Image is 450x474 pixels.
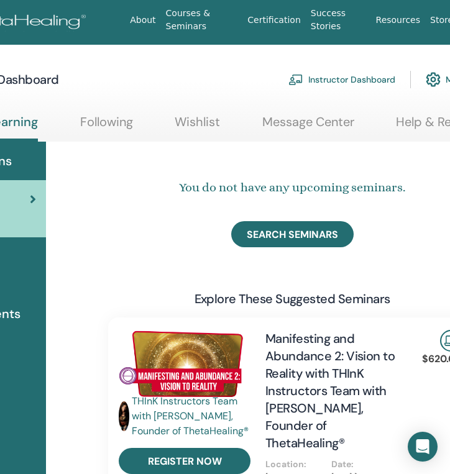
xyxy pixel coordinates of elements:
img: cog.svg [426,69,441,90]
a: Success Stories [306,2,371,38]
a: Message Center [262,114,354,139]
a: Resources [371,9,426,32]
span: register now [148,455,222,468]
a: Certification [242,9,305,32]
img: Manifesting and Abundance 2: Vision to Reality [119,330,250,398]
a: Courses & Seminars [161,2,243,38]
a: Following [80,114,133,139]
p: Date : [331,458,390,471]
a: Wishlist [175,114,220,139]
div: Open Intercom Messenger [408,432,438,462]
h3: explore these suggested seminars [195,290,390,308]
p: Location : [265,458,324,471]
img: default.jpg [119,401,129,431]
img: chalkboard-teacher.svg [288,74,303,85]
a: Instructor Dashboard [288,66,395,93]
a: About [125,9,160,32]
span: SEARCH SEMINARS [247,228,338,241]
a: register now [119,448,250,474]
a: THInK Instructors Team with [PERSON_NAME], Founder of ThetaHealing® [132,394,250,439]
a: SEARCH SEMINARS [231,221,354,247]
a: Manifesting and Abundance 2: Vision to Reality with THInK Instructors Team with [PERSON_NAME], Fo... [265,330,395,451]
